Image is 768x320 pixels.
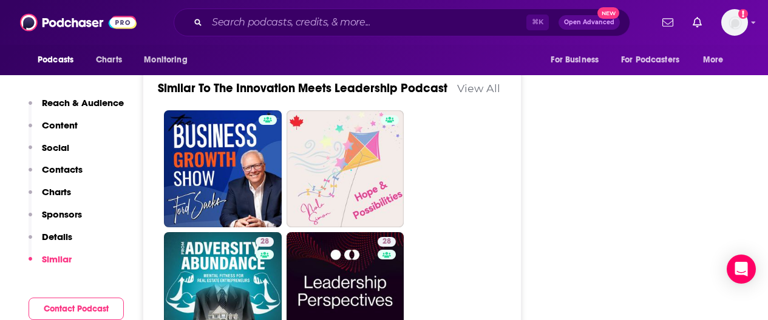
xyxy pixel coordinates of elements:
[256,237,274,247] a: 28
[378,237,396,247] a: 28
[29,142,69,164] button: Social
[29,97,124,119] button: Reach & Audience
[727,255,756,284] div: Open Intercom Messenger
[29,208,82,231] button: Sponsors
[738,9,748,19] svg: Add a profile image
[597,7,619,19] span: New
[559,15,620,30] button: Open AdvancedNew
[658,12,678,33] a: Show notifications dropdown
[207,13,526,32] input: Search podcasts, credits, & more...
[721,9,748,36] button: Show profile menu
[29,48,89,72] button: open menu
[42,208,82,220] p: Sponsors
[457,82,500,95] a: View All
[144,52,187,68] span: Monitoring
[526,15,549,30] span: ⌘ K
[42,119,78,131] p: Content
[260,236,269,248] span: 28
[42,142,69,153] p: Social
[29,186,71,208] button: Charts
[551,52,599,68] span: For Business
[695,48,739,72] button: open menu
[38,52,73,68] span: Podcasts
[613,48,697,72] button: open menu
[621,52,679,68] span: For Podcasters
[29,119,78,142] button: Content
[721,9,748,36] img: User Profile
[721,9,748,36] span: Logged in as KTMSseat4
[382,236,391,248] span: 28
[158,81,447,96] a: Similar To The Innovation Meets Leadership Podcast
[96,52,122,68] span: Charts
[688,12,707,33] a: Show notifications dropdown
[542,48,614,72] button: open menu
[29,298,124,320] button: Contact Podcast
[88,48,129,72] a: Charts
[29,253,72,276] button: Similar
[42,164,83,175] p: Contacts
[42,253,72,265] p: Similar
[135,48,203,72] button: open menu
[42,186,71,198] p: Charts
[29,164,83,186] button: Contacts
[20,11,137,34] img: Podchaser - Follow, Share and Rate Podcasts
[42,97,124,108] p: Reach & Audience
[174,8,630,36] div: Search podcasts, credits, & more...
[29,231,72,253] button: Details
[703,52,724,68] span: More
[564,19,614,25] span: Open Advanced
[42,231,72,242] p: Details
